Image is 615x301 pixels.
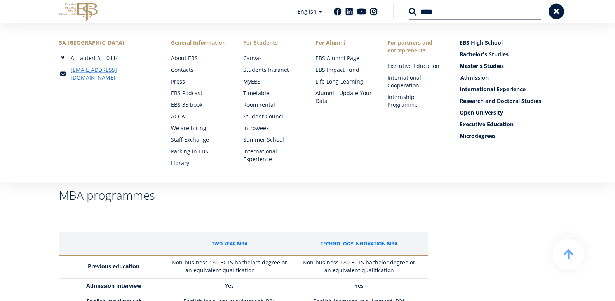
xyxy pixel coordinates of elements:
[334,8,341,16] a: Facebook
[171,101,228,109] a: EBS 35 book
[294,279,428,294] td: Yes
[171,148,228,155] a: Parking in EBS
[171,66,228,74] a: Contacts
[345,8,353,16] a: Linkedin
[387,39,444,54] span: For partners and entrepreneurs
[460,50,556,58] a: Bachelor's Studies
[171,54,228,62] a: About EBS
[88,263,139,270] strong: Previous education
[212,240,247,248] a: Two year MBA
[460,97,556,105] a: Research and Doctoral Studies
[243,39,300,47] a: For Students
[171,78,228,85] a: Press
[321,240,397,248] a: Technology Innovation mba
[460,132,556,140] a: Microdegrees
[59,39,156,47] div: SA [GEOGRAPHIC_DATA]
[387,74,444,89] a: International Cooperation
[460,85,556,93] a: International Experience
[370,8,378,16] a: Instagram
[243,113,300,120] a: Student Council
[315,78,372,85] a: Life Long Learning
[460,39,556,47] a: EBS High School
[171,89,228,97] a: EBS Podcast
[315,54,372,62] a: EBS Alumni Page
[315,89,372,105] a: Alumni - Update Your Data
[243,78,300,85] a: MyEBS
[171,124,228,132] a: We are hiring
[243,136,300,144] a: Summer School
[71,66,156,82] a: [EMAIL_ADDRESS][DOMAIN_NAME]
[165,256,294,279] td: Non-business 180 ECTS bachelors degree or an equivalent qualification
[460,109,556,117] a: Open University
[171,136,228,144] a: Staff Exchange
[86,282,141,290] strong: Admission interview
[165,279,294,294] td: Yes
[460,120,556,128] a: Executive Education
[243,66,300,74] a: Students Intranet
[59,190,428,202] h3: MBA programmes
[171,39,228,47] span: General Information
[387,62,444,70] a: Executive Education
[243,124,300,132] a: Introweek
[243,148,300,163] a: International Experience
[243,89,300,97] a: Timetable
[315,66,372,74] a: EBS Impact Fund
[243,101,300,109] a: Room rental
[59,54,156,62] div: A. Lauteri 3, 10114
[315,39,372,47] span: For Alumni
[294,256,428,279] td: Non-business 180 ECTS bachelor degree or an equivalent qualification
[460,74,557,82] a: Admission
[460,62,556,70] a: Master's Studies
[387,93,444,109] a: Internship Programme
[243,54,300,62] a: Canvas
[171,113,228,120] a: ACCA
[171,159,228,167] a: Library
[357,8,366,16] a: Youtube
